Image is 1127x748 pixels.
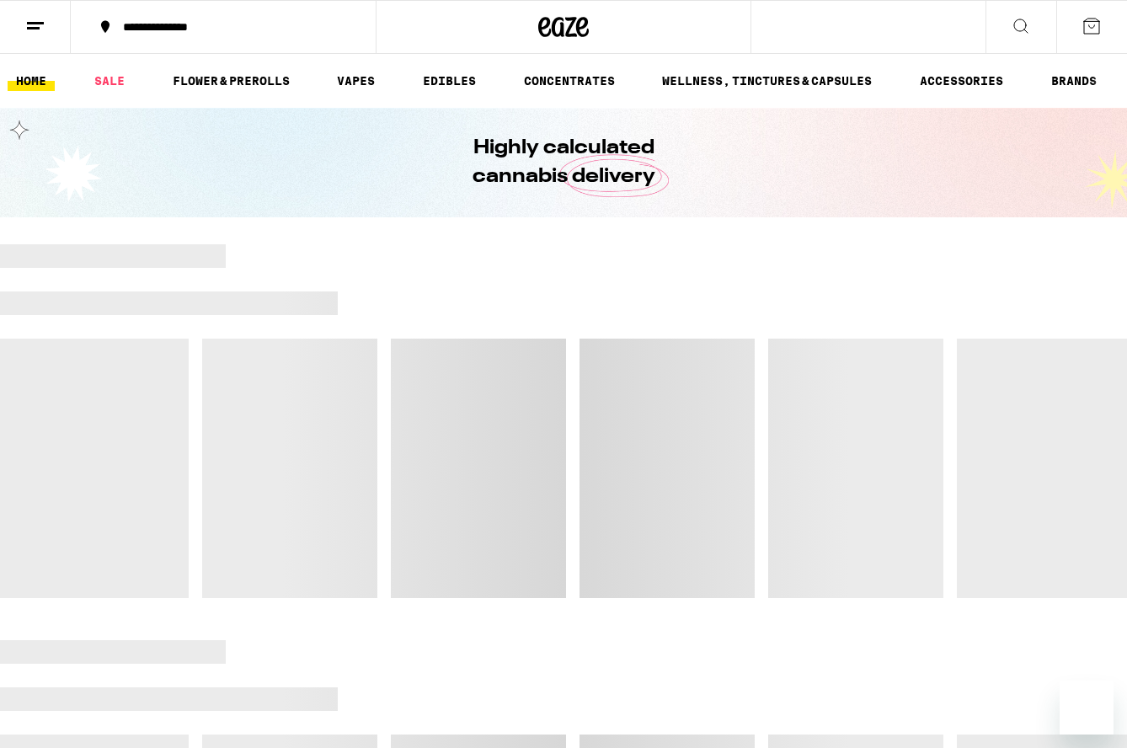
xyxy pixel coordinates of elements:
a: BRANDS [1043,71,1105,91]
a: CONCENTRATES [515,71,623,91]
a: SALE [86,71,133,91]
a: HOME [8,71,55,91]
a: ACCESSORIES [911,71,1012,91]
a: VAPES [328,71,383,91]
a: WELLNESS, TINCTURES & CAPSULES [654,71,880,91]
h1: Highly calculated cannabis delivery [425,134,702,191]
a: EDIBLES [414,71,484,91]
a: FLOWER & PREROLLS [164,71,298,91]
iframe: Button to launch messaging window [1060,681,1114,735]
